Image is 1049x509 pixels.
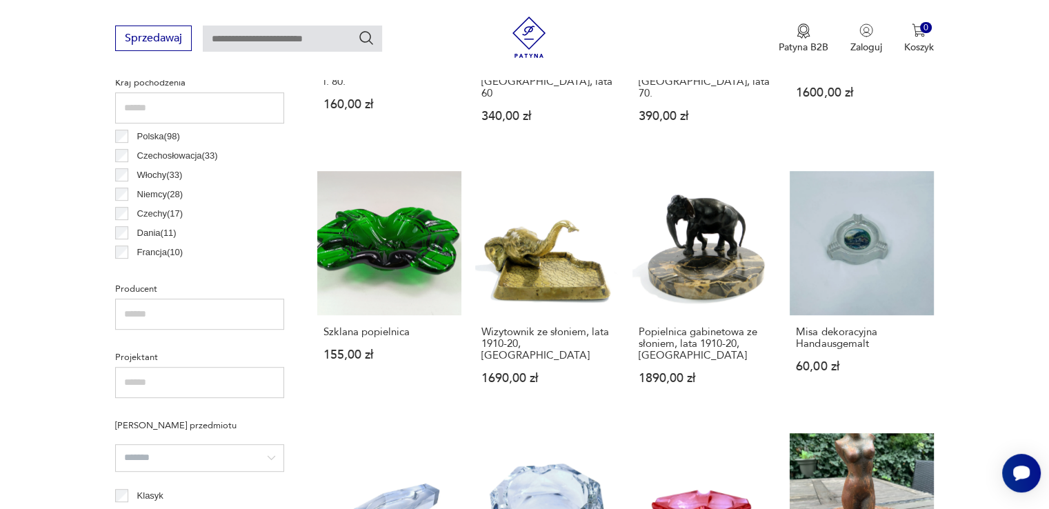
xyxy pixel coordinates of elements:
p: Kraj pochodzenia [115,75,284,90]
p: 160,00 zł [323,99,454,110]
a: Sprzedawaj [115,34,192,44]
h3: Modernistyczna popielniczka podłogowa, [GEOGRAPHIC_DATA], lata 60 [481,52,612,99]
img: Ikona koszyka [912,23,926,37]
h3: Popielniczka H. S. Tarnowiec J. Słuczan-Orkusz l. 80. [323,52,454,88]
img: Patyna - sklep z meblami i dekoracjami vintage [508,17,550,58]
button: Sprzedawaj [115,26,192,51]
p: Polska ( 98 ) [137,129,180,144]
div: 0 [920,22,932,34]
p: [GEOGRAPHIC_DATA] ( 7 ) [137,264,241,279]
p: 1600,00 zł [796,87,927,99]
button: Zaloguj [850,23,882,54]
p: 340,00 zł [481,110,612,122]
p: Producent [115,281,284,297]
p: Koszyk [904,41,934,54]
p: 390,00 zł [639,110,770,122]
p: [PERSON_NAME] przedmiotu [115,418,284,433]
p: 1690,00 zł [481,372,612,384]
p: Francja ( 10 ) [137,245,183,260]
p: Włochy ( 33 ) [137,168,183,183]
p: Projektant [115,350,284,365]
img: Ikona medalu [797,23,810,39]
h3: Misa dekoracyjna Handausgemalt [796,326,927,350]
a: Wizytownik ze słoniem, lata 1910-20, WiedeńWizytownik ze słoniem, lata 1910-20, [GEOGRAPHIC_DATA]... [475,171,619,410]
p: Dania ( 11 ) [137,226,177,241]
a: Popielnica gabinetowa ze słoniem, lata 1910-20, WiedeńPopielnica gabinetowa ze słoniem, lata 1910... [632,171,776,410]
p: 155,00 zł [323,349,454,361]
p: Czechy ( 17 ) [137,206,183,221]
iframe: Smartsupp widget button [1002,454,1041,492]
a: Misa dekoracyjna HandausgemaltMisa dekoracyjna Handausgemalt60,00 zł [790,171,933,410]
img: Ikonka użytkownika [859,23,873,37]
h3: Modernistyczna- ażurowa popielniczka podłogowa, [GEOGRAPHIC_DATA], lata 70. [639,52,770,99]
h3: Szklana popielnica [323,326,454,338]
h3: Wizytownik ze słoniem, lata 1910-20, [GEOGRAPHIC_DATA] [481,326,612,361]
button: 0Koszyk [904,23,934,54]
p: Patyna B2B [779,41,828,54]
a: Ikona medaluPatyna B2B [779,23,828,54]
p: Klasyk [137,488,163,503]
a: Szklana popielnicaSzklana popielnica155,00 zł [317,171,461,410]
button: Szukaj [358,30,374,46]
h3: Popielnica gabinetowa ze słoniem, lata 1910-20, [GEOGRAPHIC_DATA] [639,326,770,361]
p: Czechosłowacja ( 33 ) [137,148,218,163]
p: 1890,00 zł [639,372,770,384]
p: Zaloguj [850,41,882,54]
p: Niemcy ( 28 ) [137,187,183,202]
button: Patyna B2B [779,23,828,54]
p: 60,00 zł [796,361,927,372]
